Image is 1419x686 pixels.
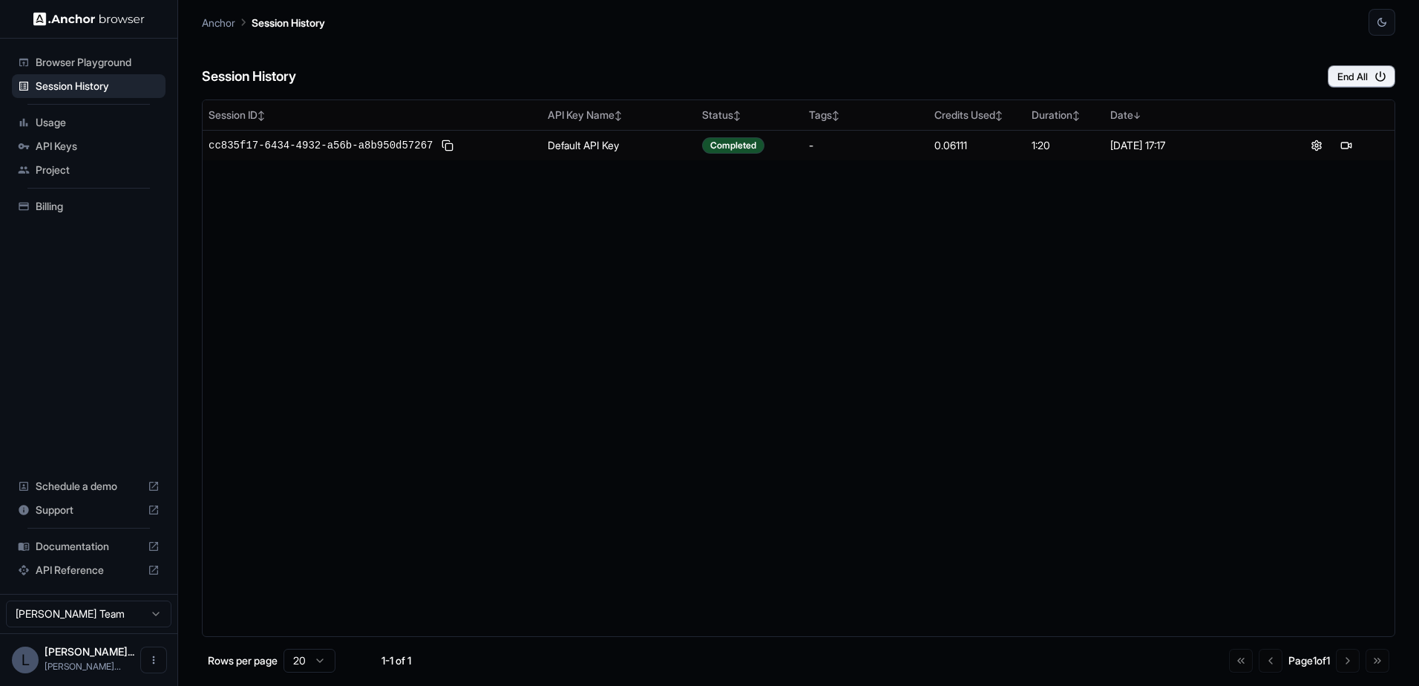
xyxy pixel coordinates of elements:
span: Documentation [36,539,142,554]
div: Credits Used [934,108,1019,122]
img: Anchor Logo [33,12,145,26]
div: 1:20 [1032,138,1098,153]
p: Rows per page [208,653,278,668]
div: Documentation [12,535,166,558]
div: Project [12,158,166,182]
span: ↓ [1133,110,1141,121]
div: Browser Playground [12,50,166,74]
div: Tags [809,108,923,122]
div: Schedule a demo [12,474,166,498]
span: Session History [36,79,160,94]
div: - [809,138,923,153]
div: 0.06111 [934,138,1019,153]
div: API Keys [12,134,166,158]
div: 1-1 of 1 [359,653,433,668]
div: Support [12,498,166,522]
span: Project [36,163,160,177]
div: Session History [12,74,166,98]
span: ↕ [615,110,622,121]
span: ↕ [995,110,1003,121]
span: Usage [36,115,160,130]
span: Billing [36,199,160,214]
button: Open menu [140,647,167,673]
h6: Session History [202,66,296,88]
span: Schedule a demo [36,479,142,494]
div: Page 1 of 1 [1288,653,1330,668]
span: Lawrence Teixeira [45,645,134,658]
span: cc835f17-6434-4932-a56b-a8b950d57267 [209,138,433,153]
div: API Key Name [548,108,691,122]
div: L [12,647,39,673]
nav: breadcrumb [202,14,325,30]
div: Duration [1032,108,1098,122]
button: End All [1328,65,1395,88]
div: Session ID [209,108,536,122]
div: Billing [12,195,166,218]
span: Support [36,503,142,517]
div: Completed [702,137,764,154]
p: Anchor [202,15,235,30]
div: [DATE] 17:17 [1110,138,1263,153]
span: ↕ [733,110,741,121]
div: Status [702,108,797,122]
p: Session History [252,15,325,30]
div: Usage [12,111,166,134]
span: Browser Playground [36,55,160,70]
span: ↕ [1072,110,1080,121]
span: ↕ [258,110,265,121]
span: API Reference [36,563,142,578]
span: lawrence@lawrence.eti.br [45,661,121,672]
div: Date [1110,108,1263,122]
td: Default API Key [542,130,697,160]
div: API Reference [12,558,166,582]
span: API Keys [36,139,160,154]
span: ↕ [832,110,839,121]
